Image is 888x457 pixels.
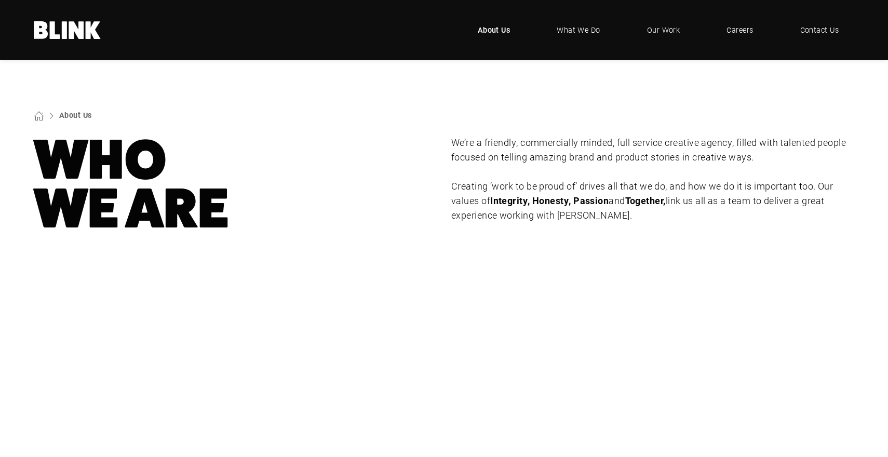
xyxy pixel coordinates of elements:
a: Home [34,21,101,39]
a: About Us [59,110,92,120]
strong: Together, [625,194,666,207]
a: Our Work [631,15,696,46]
span: What We Do [557,24,600,36]
p: We’re a friendly, commercially minded, full service creative agency, filled with talented people ... [451,136,854,165]
h1: Who We Are [34,136,437,233]
span: Our Work [647,24,680,36]
a: About Us [462,15,526,46]
a: Contact Us [785,15,855,46]
span: Contact Us [800,24,839,36]
a: What We Do [541,15,616,46]
span: About Us [478,24,510,36]
a: Careers [711,15,769,46]
p: Creating ‘work to be proud of’ drives all that we do, and how we do it is important too. Our valu... [451,179,854,223]
span: Careers [726,24,753,36]
strong: Integrity, Honesty, Passion [490,194,609,207]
